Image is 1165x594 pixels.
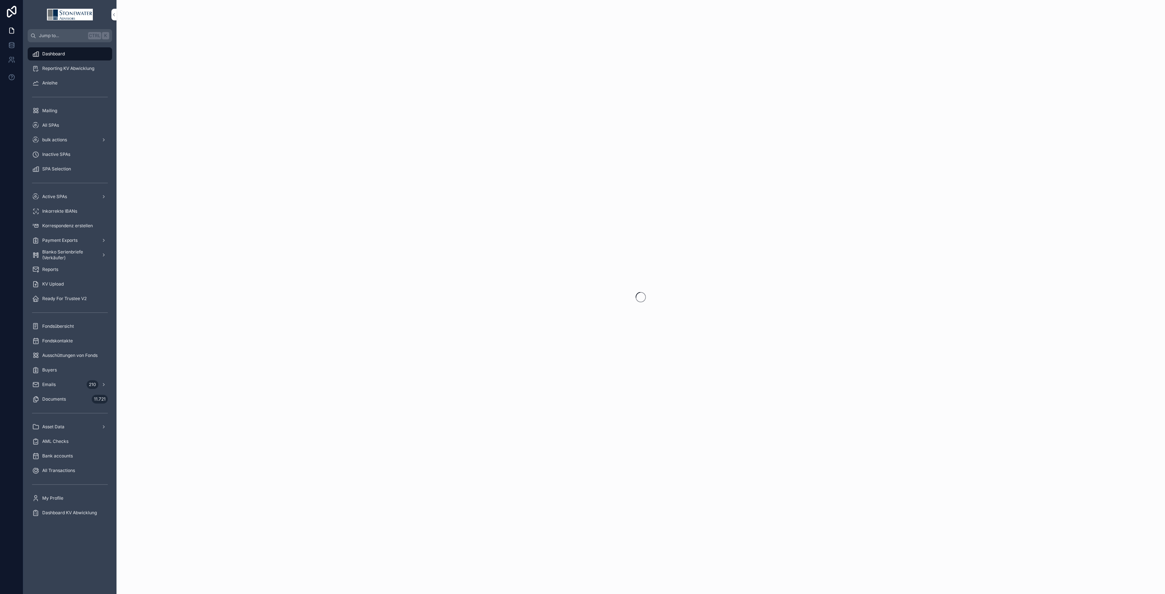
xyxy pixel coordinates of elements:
a: AML Checks [28,435,112,448]
span: Dashboard KV Abwicklung [42,510,97,516]
a: My Profile [28,492,112,505]
a: Blanko Serienbriefe (Verkäufer) [28,248,112,261]
a: Emails210 [28,378,112,391]
span: My Profile [42,495,63,501]
span: AML Checks [42,438,68,444]
a: SPA Selection [28,162,112,176]
a: Fondskontakte [28,334,112,347]
span: Korrespondenz erstellen [42,223,93,229]
a: Dashboard KV Abwicklung [28,506,112,519]
a: Buyers [28,363,112,377]
span: Bank accounts [42,453,73,459]
span: Reporting KV Abwicklung [42,66,94,71]
a: Bank accounts [28,449,112,463]
span: Fondsübersicht [42,323,74,329]
span: Anleihe [42,80,58,86]
span: Ready For Trustee V2 [42,296,87,302]
a: Inkorrekte IBANs [28,205,112,218]
span: Mailing [42,108,57,114]
span: Buyers [42,367,57,373]
span: Inactive SPAs [42,152,70,157]
a: Payment Exports [28,234,112,247]
a: All SPAs [28,119,112,132]
span: Jump to... [39,33,85,39]
div: scrollable content [23,42,116,529]
a: Korrespondenz erstellen [28,219,112,232]
a: Anleihe [28,76,112,90]
span: Active SPAs [42,194,67,200]
span: SPA Selection [42,166,71,172]
a: Active SPAs [28,190,112,203]
span: Inkorrekte IBANs [42,208,77,214]
span: bulk actions [42,137,67,143]
span: All SPAs [42,122,59,128]
div: 11.721 [92,395,108,404]
a: All Transactions [28,464,112,477]
span: Reports [42,267,58,272]
span: Dashboard [42,51,65,57]
button: Jump to...CtrlK [28,29,112,42]
span: Blanko Serienbriefe (Verkäufer) [42,249,95,261]
a: Mailing [28,104,112,117]
a: Reports [28,263,112,276]
span: Ctrl [88,32,101,39]
a: Ready For Trustee V2 [28,292,112,305]
a: bulk actions [28,133,112,146]
span: Fondskontakte [42,338,73,344]
span: Documents [42,396,66,402]
a: KV Upload [28,278,112,291]
span: Asset Data [42,424,64,430]
a: Documents11.721 [28,393,112,406]
span: K [103,33,108,39]
a: Ausschüttungen von Fonds [28,349,112,362]
span: All Transactions [42,468,75,473]
span: Ausschüttungen von Fonds [42,353,98,358]
a: Reporting KV Abwicklung [28,62,112,75]
span: KV Upload [42,281,64,287]
div: 210 [87,380,98,389]
a: Fondsübersicht [28,320,112,333]
a: Dashboard [28,47,112,60]
img: App logo [47,9,93,20]
span: Emails [42,382,56,388]
a: Asset Data [28,420,112,433]
a: Inactive SPAs [28,148,112,161]
span: Payment Exports [42,237,78,243]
